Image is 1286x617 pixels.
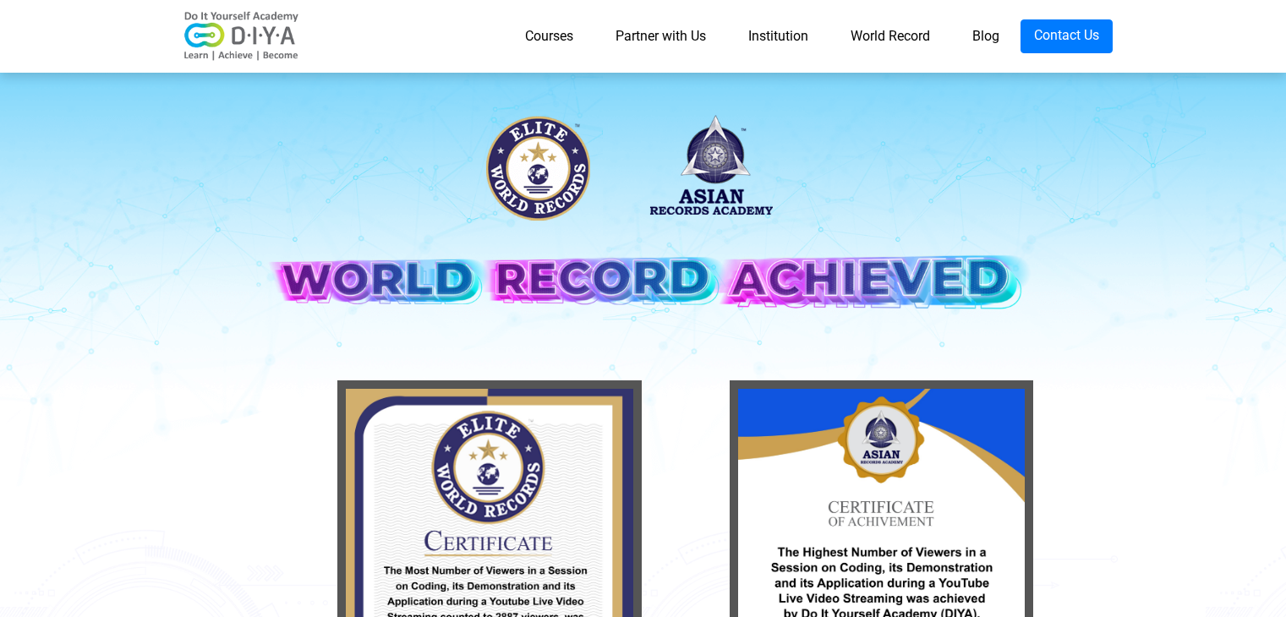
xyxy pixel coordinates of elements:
a: Courses [504,19,594,53]
a: Partner with Us [594,19,727,53]
a: Contact Us [1021,19,1113,53]
a: Institution [727,19,829,53]
a: Blog [951,19,1021,53]
img: logo-v2.png [174,11,309,62]
img: banner-desk.png [254,101,1032,352]
a: World Record [829,19,951,53]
